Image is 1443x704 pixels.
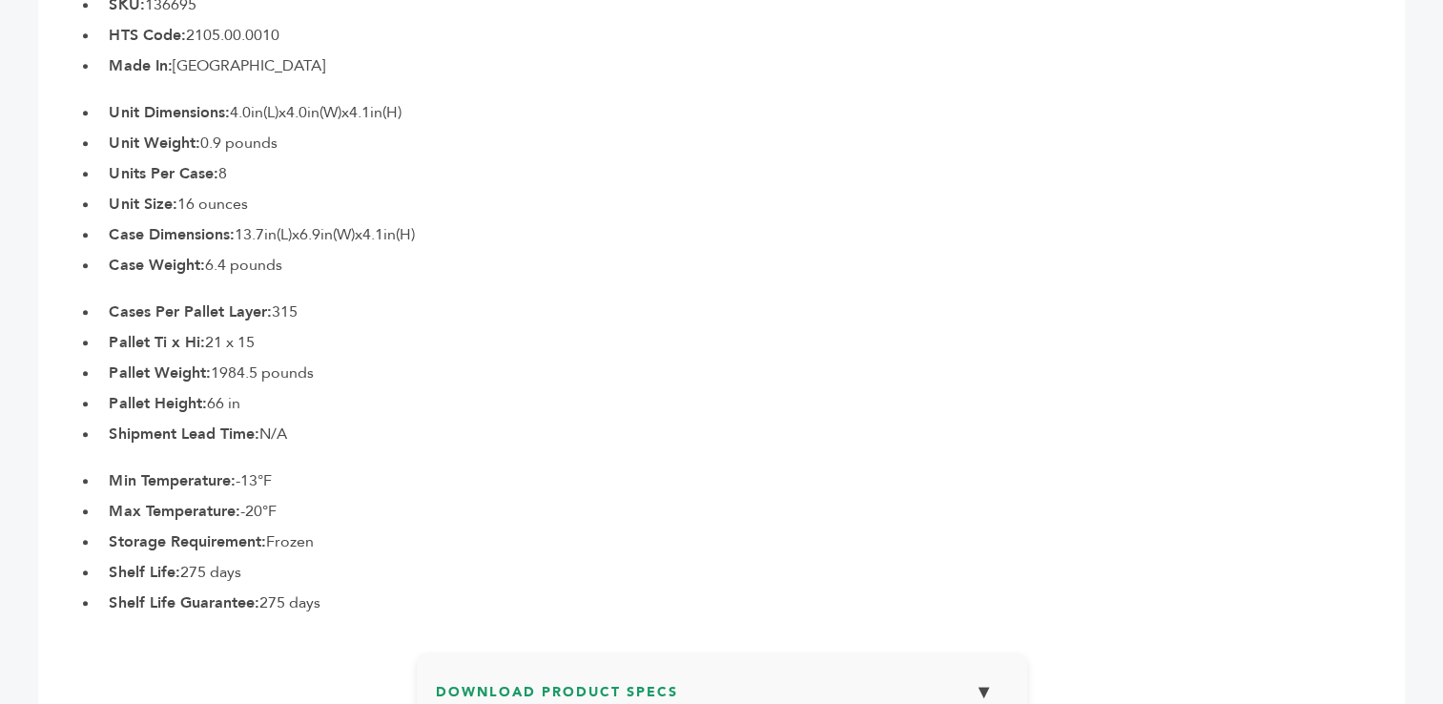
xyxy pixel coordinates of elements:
li: 315 [99,300,1405,323]
b: HTS Code: [109,25,185,46]
b: Shelf Life: [109,562,179,583]
li: 0.9 pounds [99,132,1405,155]
b: Cases Per Pallet Layer: [109,301,271,322]
b: Shelf Life Guarantee: [109,592,258,613]
li: 13.7in(L)x6.9in(W)x4.1in(H) [99,223,1405,246]
li: N/A [99,423,1405,445]
li: 66 in [99,392,1405,415]
li: 1984.5 pounds [99,362,1405,384]
li: 275 days [99,591,1405,614]
b: Unit Dimensions: [109,102,229,123]
li: [GEOGRAPHIC_DATA] [99,54,1405,77]
b: Min Temperature: [109,470,235,491]
b: Units Per Case: [109,163,217,184]
li: 4.0in(L)x4.0in(W)x4.1in(H) [99,101,1405,124]
li: 6.4 pounds [99,254,1405,277]
b: Unit Weight: [109,133,199,154]
li: -13°F [99,469,1405,492]
b: Case Weight: [109,255,204,276]
li: -20°F [99,500,1405,523]
li: 21 x 15 [99,331,1405,354]
b: Storage Requirement: [109,531,265,552]
b: Pallet Ti x Hi: [109,332,204,353]
b: Case Dimensions: [109,224,234,245]
li: 16 ounces [99,193,1405,216]
li: 2105.00.0010 [99,24,1405,47]
b: Max Temperature: [109,501,239,522]
b: Pallet Height: [109,393,206,414]
b: Pallet Weight: [109,362,210,383]
b: Unit Size: [109,194,176,215]
li: Frozen [99,530,1405,553]
b: Made In: [109,55,172,76]
li: 275 days [99,561,1405,584]
li: 8 [99,162,1405,185]
b: Shipment Lead Time: [109,424,258,445]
